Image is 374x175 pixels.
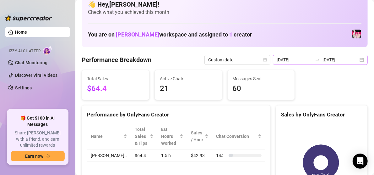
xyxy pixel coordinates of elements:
span: Earn now [25,154,43,159]
span: arrow-right [46,154,50,158]
span: Sales / Hour [191,129,203,143]
span: 🎁 Get $100 in AI Messages [11,115,65,127]
td: 1.5 h [157,150,187,162]
span: Chat Conversion [216,133,257,140]
span: 1 [229,31,232,38]
td: [PERSON_NAME]… [87,150,131,162]
button: Earn nowarrow-right [11,151,65,161]
span: $64.4 [87,83,144,95]
span: Check what you achieved this month [88,9,361,16]
span: calendar [263,58,267,62]
a: Home [15,30,27,35]
a: Settings [15,85,32,90]
div: Sales by OnlyFans Creator [281,110,362,119]
input: End date [323,56,358,63]
span: Custom date [208,55,267,65]
a: Chat Monitoring [15,60,47,65]
th: Chat Conversion [212,123,265,150]
span: 21 [160,83,217,95]
th: Sales / Hour [187,123,212,150]
span: Izzy AI Chatter [9,48,41,54]
img: AI Chatter [43,46,53,55]
span: Total Sales [87,75,144,82]
th: Name [87,123,131,150]
span: Total Sales & Tips [135,126,149,147]
td: $42.93 [187,150,212,162]
th: Total Sales & Tips [131,123,157,150]
span: swap-right [315,57,320,62]
h4: Performance Breakdown [82,55,151,64]
input: Start date [277,56,312,63]
div: Performance by OnlyFans Creator [87,110,265,119]
div: Open Intercom Messenger [353,154,368,169]
span: to [315,57,320,62]
h1: You are on workspace and assigned to creator [88,31,252,38]
a: Discover Viral Videos [15,73,57,78]
span: 14 % [216,152,226,159]
img: logo-BBDzfeDw.svg [5,15,52,21]
span: Name [91,133,122,140]
img: emopink69 [352,30,361,38]
span: 60 [233,83,290,95]
span: [PERSON_NAME] [116,31,159,38]
span: Active Chats [160,75,217,82]
div: Est. Hours Worked [161,126,178,147]
span: Share [PERSON_NAME] with a friend, and earn unlimited rewards [11,130,65,149]
span: Messages Sent [233,75,290,82]
td: $64.4 [131,150,157,162]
